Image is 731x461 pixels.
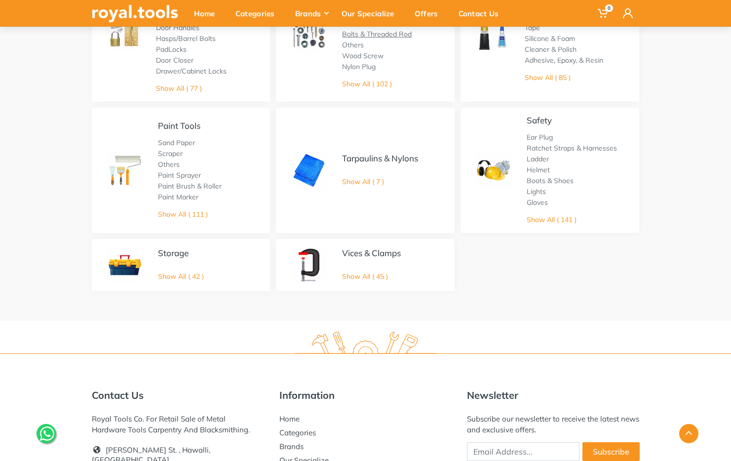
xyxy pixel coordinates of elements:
[279,442,304,451] a: Brands
[525,45,577,54] a: Cleaner & Polish
[187,3,229,24] div: Home
[158,272,204,281] a: Show All ( 42 )
[525,34,575,43] a: Silicone & Foam
[467,414,640,435] div: Subscribe our newsletter to receive the latest news and exclusive offers.
[342,51,384,60] a: Wood Screw
[158,160,180,169] a: Others
[158,149,183,158] a: Scraper
[527,115,552,125] a: Safety
[92,414,265,435] div: Royal Tools Co. For Retail Sale of Metal Hardware Tools Carpentry And Blacksmithing.
[342,248,401,258] a: Vices & Clamps
[156,45,187,54] a: PadLocks
[452,3,512,24] div: Contact Us
[342,30,412,38] a: Bolts & Threaded Rod
[342,79,392,88] a: Show All ( 102 )
[527,215,577,224] a: Show All ( 141 )
[527,165,550,174] a: Helmet
[527,133,553,142] a: Ear Plug
[156,34,216,43] a: Hasps/Barrel Bolts
[525,56,603,65] a: Adhesive, Epoxy, & Resin
[92,5,178,22] img: royal.tools Logo
[342,19,357,28] a: Nails
[525,23,540,32] a: Tape
[158,192,198,201] a: Paint Marker
[475,17,509,51] img: Royal - Adhesive, Spray & Chemical
[288,3,335,24] div: Brands
[527,176,574,185] a: Boots & Shoes
[291,16,327,53] img: Royal - Fastener
[475,152,512,189] img: Royal - Safety
[527,154,549,163] a: Ladder
[92,389,265,401] h5: Contact Us
[158,182,222,191] a: Paint Brush & Roller
[582,442,640,461] button: Subscribe
[107,247,143,283] img: Royal - Storage
[605,4,613,12] span: 0
[295,332,436,359] img: royal.tools Logo
[342,177,384,186] a: Show All ( 7 )
[527,198,548,207] a: Gloves
[158,138,195,147] a: Sand Paper
[279,389,452,401] h5: Information
[342,40,364,49] a: Others
[342,272,388,281] a: Show All ( 45 )
[408,3,452,24] div: Offers
[467,389,640,401] h5: Newsletter
[527,144,617,153] a: Ratchet Straps & Harnesses
[342,153,418,163] a: Tarpaulins & Nylons
[229,3,288,24] div: Categories
[158,210,208,219] a: Show All ( 111 )
[156,67,227,76] a: Drawer/Cabinet Locks
[342,62,376,71] a: Nylon Plug
[527,187,546,196] a: Lights
[156,23,199,32] a: Door Handles
[107,152,143,189] img: Royal - Paint Tools
[525,73,571,82] a: Show All ( 85 )
[335,3,408,24] div: Our Specialize
[279,414,300,423] a: Home
[158,248,189,258] a: Storage
[291,247,327,283] img: Royal - Vices & Clamps
[107,17,141,51] img: Royal - Door & Furniture Hardware
[467,442,579,461] input: Email Address...
[156,84,202,93] a: Show All ( 77 )
[291,152,327,189] img: Royal - Tarpaulins & Nylons
[158,171,201,180] a: Paint Sprayer
[158,120,200,131] a: Paint Tools
[156,56,193,65] a: Door Closer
